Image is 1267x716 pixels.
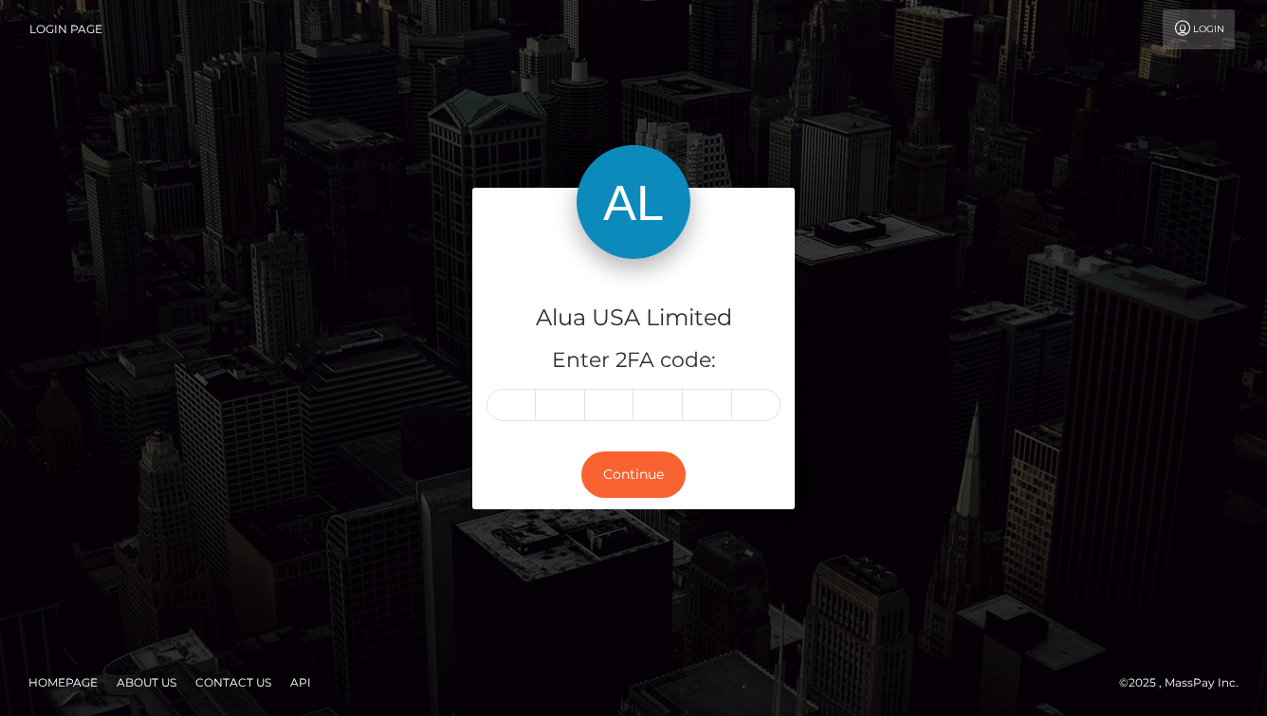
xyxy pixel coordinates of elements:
h5: Enter 2FA code: [487,346,780,376]
a: Homepage [21,668,105,697]
button: Continue [581,451,686,498]
a: Login [1163,9,1235,49]
a: About Us [109,668,184,697]
h4: Alua USA Limited [487,302,780,335]
a: API [283,668,319,697]
img: Alua USA Limited [577,145,690,259]
a: Contact Us [188,668,279,697]
div: © 2025 , MassPay Inc. [1119,672,1253,693]
a: Login Page [29,9,102,49]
